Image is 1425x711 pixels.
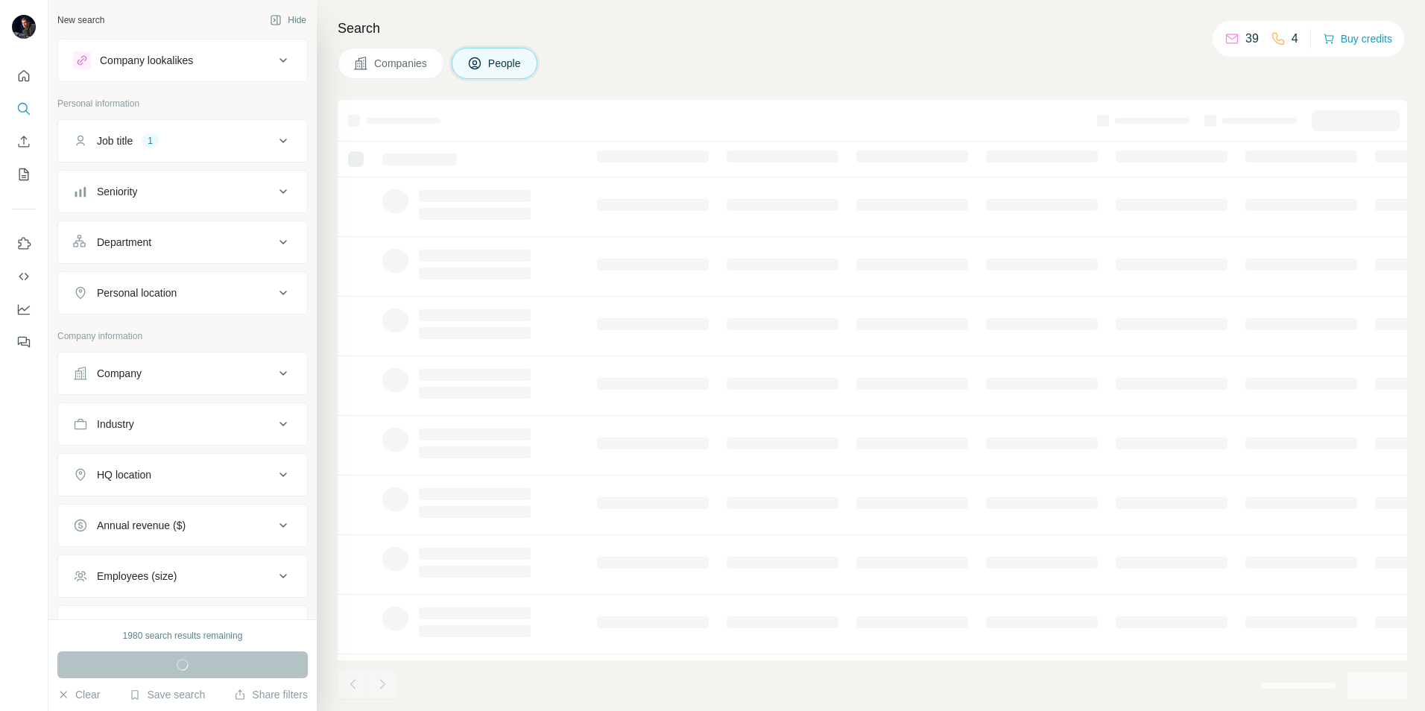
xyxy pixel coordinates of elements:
div: HQ location [97,467,151,482]
button: HQ location [58,457,307,493]
button: Technologies [58,609,307,645]
button: Use Surfe on LinkedIn [12,230,36,257]
button: Save search [129,687,205,702]
button: Dashboard [12,296,36,323]
button: My lists [12,161,36,188]
p: 39 [1245,30,1259,48]
div: Seniority [97,184,137,199]
div: Personal location [97,285,177,300]
div: 1980 search results remaining [123,629,243,642]
h4: Search [338,18,1407,39]
p: Personal information [57,97,308,110]
button: Company lookalikes [58,42,307,78]
button: Annual revenue ($) [58,508,307,543]
button: Share filters [234,687,308,702]
div: 1 [142,134,159,148]
div: Employees (size) [97,569,177,584]
div: New search [57,13,104,27]
button: Personal location [58,275,307,311]
button: Enrich CSV [12,128,36,155]
button: Clear [57,687,100,702]
div: Company [97,366,142,381]
button: Feedback [12,329,36,355]
button: Use Surfe API [12,263,36,290]
span: Companies [374,56,429,71]
span: People [488,56,522,71]
button: Department [58,224,307,260]
div: Annual revenue ($) [97,518,186,533]
button: Company [58,355,307,391]
div: Department [97,235,151,250]
button: Search [12,95,36,122]
button: Job title1 [58,123,307,159]
button: Industry [58,406,307,442]
button: Seniority [58,174,307,209]
div: Job title [97,133,133,148]
button: Buy credits [1323,28,1392,49]
p: 4 [1292,30,1298,48]
button: Employees (size) [58,558,307,594]
div: Industry [97,417,134,432]
button: Hide [259,9,317,31]
div: Company lookalikes [100,53,193,68]
button: Quick start [12,63,36,89]
img: Avatar [12,15,36,39]
p: Company information [57,329,308,343]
